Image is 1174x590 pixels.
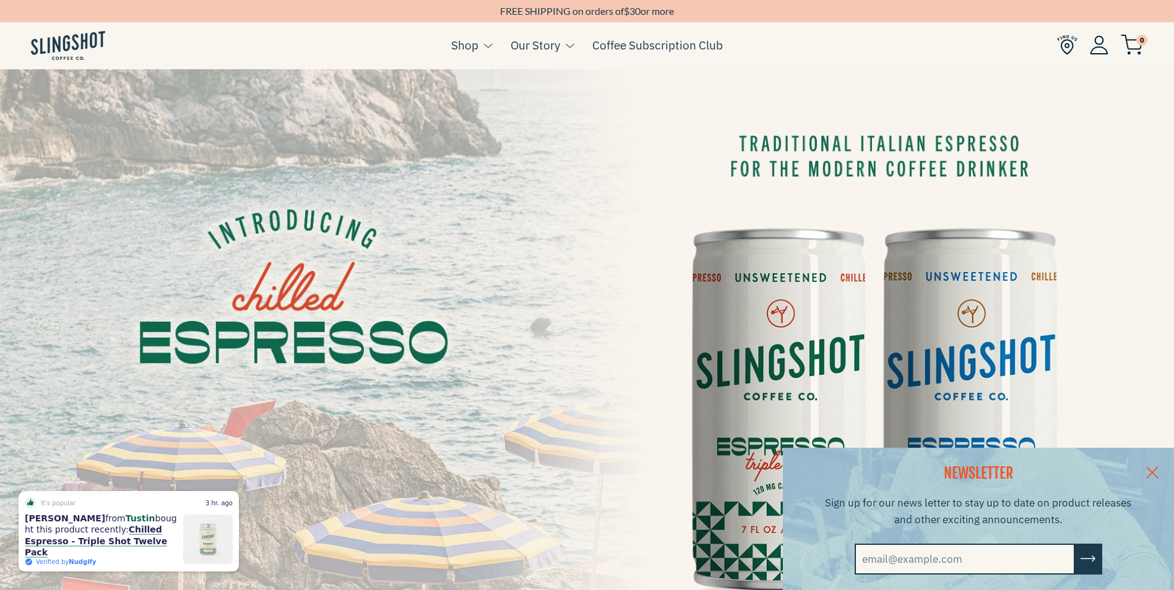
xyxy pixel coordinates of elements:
[1090,35,1108,54] img: Account
[1121,38,1143,53] a: 0
[624,5,629,17] span: $
[824,495,1133,528] p: Sign up for our news letter to stay up to date on product releases and other exciting announcements.
[451,36,478,54] a: Shop
[511,36,560,54] a: Our Story
[824,463,1133,484] h2: NEWSLETTER
[1057,35,1077,55] img: Find Us
[592,36,723,54] a: Coffee Subscription Club
[855,544,1075,575] input: email@example.com
[1136,35,1147,46] span: 0
[629,5,641,17] span: 30
[1121,35,1143,55] img: cart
